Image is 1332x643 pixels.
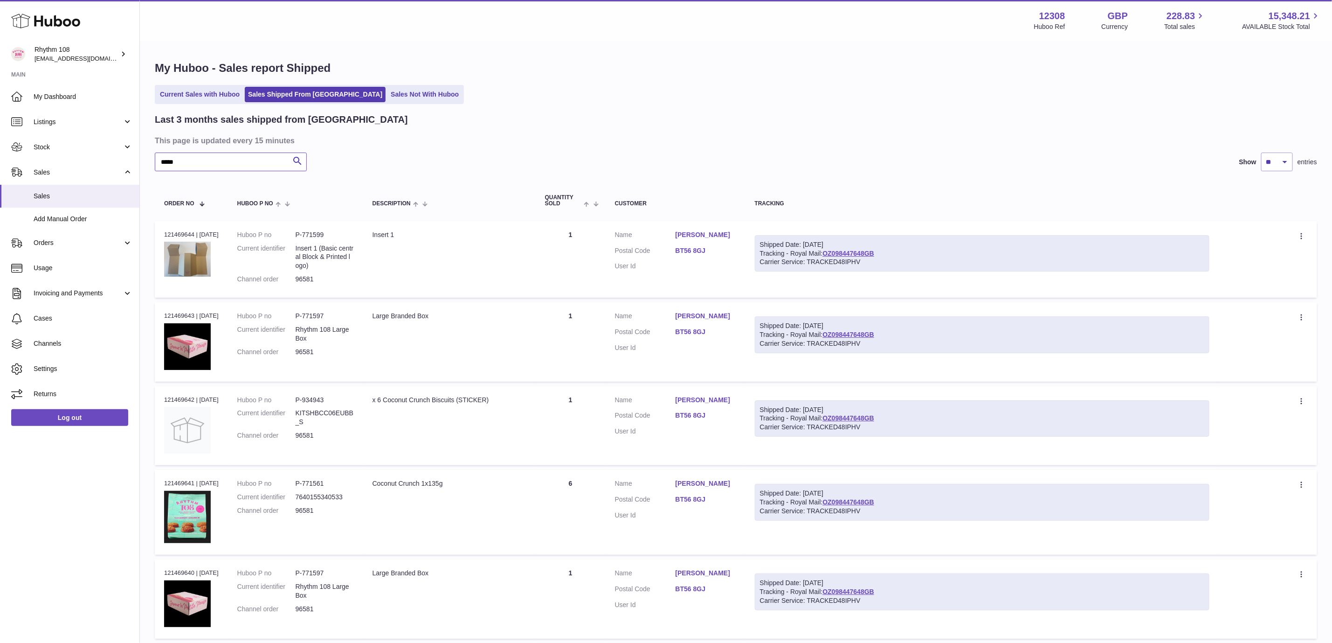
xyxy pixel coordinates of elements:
div: Tracking - Royal Mail: [755,235,1209,272]
dt: Current identifier [237,244,296,271]
strong: GBP [1108,10,1128,22]
div: Insert 1 [373,231,526,239]
dt: Postal Code [615,495,676,506]
dt: Name [615,231,676,242]
img: no-photo.jpg [164,407,211,454]
div: Coconut Crunch 1x135g [373,479,526,488]
dt: Postal Code [615,246,676,258]
dt: User Id [615,262,676,271]
span: Channels [34,339,132,348]
div: Tracking - Royal Mail: [755,484,1209,521]
td: 1 [536,386,606,465]
dt: Channel order [237,348,296,356]
dt: User Id [615,427,676,436]
td: 1 [536,221,606,298]
div: Tracking - Royal Mail: [755,400,1209,437]
span: Listings [34,118,123,126]
dt: Postal Code [615,411,676,422]
div: Huboo Ref [1034,22,1065,31]
a: BT56 8GJ [676,585,736,594]
div: 121469642 | [DATE] [164,396,219,404]
a: BT56 8GJ [676,328,736,336]
dt: Current identifier [237,493,296,502]
dt: Channel order [237,431,296,440]
dd: P-771597 [296,312,354,321]
div: Tracking [755,201,1209,207]
a: [PERSON_NAME] [676,231,736,239]
a: 228.83 Total sales [1164,10,1206,31]
img: 123081684744870.jpg [164,580,211,627]
dt: Channel order [237,605,296,614]
td: 1 [536,302,606,381]
img: 123081684746340.JPG [164,491,211,544]
span: 15,348.21 [1269,10,1310,22]
dd: KITSHBCC06EUBB_S [296,409,354,426]
div: Carrier Service: TRACKED48IPHV [760,423,1204,432]
dt: User Id [615,343,676,352]
dd: P-934943 [296,396,354,405]
div: Currency [1102,22,1128,31]
span: Order No [164,201,194,207]
dt: User Id [615,601,676,609]
dt: Current identifier [237,582,296,600]
dt: Name [615,479,676,490]
label: Show [1239,158,1256,167]
span: Huboo P no [237,201,273,207]
span: Invoicing and Payments [34,289,123,298]
dt: Huboo P no [237,569,296,578]
dt: Current identifier [237,325,296,343]
dt: Huboo P no [237,479,296,488]
dt: Huboo P no [237,312,296,321]
dd: 96581 [296,431,354,440]
dd: 7640155340533 [296,493,354,502]
dt: Channel order [237,506,296,515]
a: Sales Not With Huboo [387,87,462,102]
span: Orders [34,238,123,247]
dd: Insert 1 (Basic central Block & Printed logo) [296,244,354,271]
div: Large Branded Box [373,569,526,578]
dt: Channel order [237,275,296,284]
dd: P-771597 [296,569,354,578]
dd: P-771561 [296,479,354,488]
div: Shipped Date: [DATE] [760,321,1204,330]
span: Usage [34,264,132,273]
div: 121469641 | [DATE] [164,479,219,488]
div: Tracking - Royal Mail: [755,573,1209,610]
span: Returns [34,390,132,398]
span: Sales [34,192,132,201]
div: Shipped Date: [DATE] [760,240,1204,249]
div: x 6 Coconut Crunch Biscuits (STICKER) [373,396,526,405]
dt: Huboo P no [237,231,296,239]
dd: 96581 [296,348,354,356]
a: 15,348.21 AVAILABLE Stock Total [1242,10,1321,31]
dd: 96581 [296,275,354,284]
a: BT56 8GJ [676,246,736,255]
div: 121469643 | [DATE] [164,312,219,320]
div: Carrier Service: TRACKED48IPHV [760,507,1204,516]
td: 6 [536,470,606,555]
div: Customer [615,201,736,207]
a: OZ098447648GB [822,498,874,506]
dd: P-771599 [296,231,354,239]
dt: User Id [615,511,676,520]
span: Stock [34,143,123,152]
a: [PERSON_NAME] [676,396,736,405]
div: Carrier Service: TRACKED48IPHV [760,596,1204,605]
td: 1 [536,559,606,638]
dt: Postal Code [615,585,676,596]
dd: 96581 [296,506,354,515]
strong: 12308 [1039,10,1065,22]
span: Quantity Sold [545,195,582,207]
span: entries [1297,158,1317,167]
span: Cases [34,314,132,323]
div: 121469644 | [DATE] [164,231,219,239]
a: [PERSON_NAME] [676,479,736,488]
div: Tracking - Royal Mail: [755,316,1209,353]
dt: Postal Code [615,328,676,339]
span: [EMAIL_ADDRESS][DOMAIN_NAME] [35,55,137,62]
a: OZ098447648GB [822,250,874,257]
div: Rhythm 108 [35,45,118,63]
div: Shipped Date: [DATE] [760,579,1204,587]
a: OZ098447648GB [822,414,874,422]
a: [PERSON_NAME] [676,312,736,321]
